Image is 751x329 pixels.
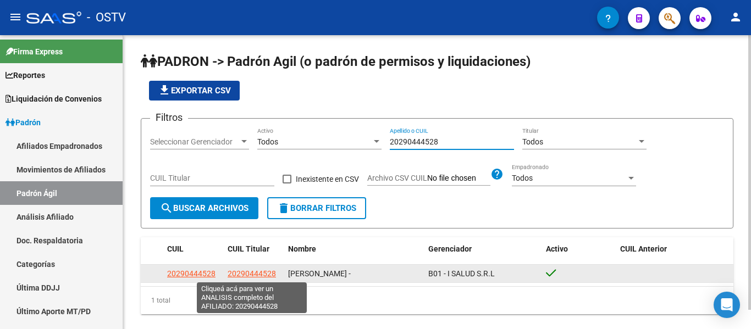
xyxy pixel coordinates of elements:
[714,292,740,318] div: Open Intercom Messenger
[141,287,733,314] div: 1 total
[522,137,543,146] span: Todos
[5,69,45,81] span: Reportes
[546,244,568,253] span: Activo
[167,269,216,278] span: 20290444528
[141,54,531,69] span: PADRON -> Padrón Agil (o padrón de permisos y liquidaciones)
[729,10,742,24] mat-icon: person
[277,203,356,213] span: Borrar Filtros
[616,237,734,261] datatable-header-cell: CUIL Anterior
[424,237,542,261] datatable-header-cell: Gerenciador
[288,244,316,253] span: Nombre
[228,244,269,253] span: CUIL Titular
[5,116,41,129] span: Padrón
[427,174,490,183] input: Archivo CSV CUIL
[490,168,504,181] mat-icon: help
[296,172,359,186] span: Inexistente en CSV
[160,202,173,215] mat-icon: search
[542,237,616,261] datatable-header-cell: Activo
[149,81,240,101] button: Exportar CSV
[267,197,366,219] button: Borrar Filtros
[5,93,102,105] span: Liquidación de Convenios
[288,269,351,278] span: [PERSON_NAME] -
[5,46,63,58] span: Firma Express
[223,237,284,261] datatable-header-cell: CUIL Titular
[87,5,126,30] span: - OSTV
[428,244,472,253] span: Gerenciador
[367,174,427,182] span: Archivo CSV CUIL
[620,244,667,253] span: CUIL Anterior
[158,86,231,96] span: Exportar CSV
[160,203,249,213] span: Buscar Archivos
[9,10,22,24] mat-icon: menu
[428,269,495,278] span: B01 - I SALUD S.R.L
[150,197,258,219] button: Buscar Archivos
[277,202,290,215] mat-icon: delete
[167,244,184,253] span: CUIL
[284,237,424,261] datatable-header-cell: Nombre
[150,110,188,125] h3: Filtros
[257,137,278,146] span: Todos
[158,83,171,97] mat-icon: file_download
[150,137,239,147] span: Seleccionar Gerenciador
[512,174,533,182] span: Todos
[228,269,276,278] span: 20290444528
[163,237,223,261] datatable-header-cell: CUIL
